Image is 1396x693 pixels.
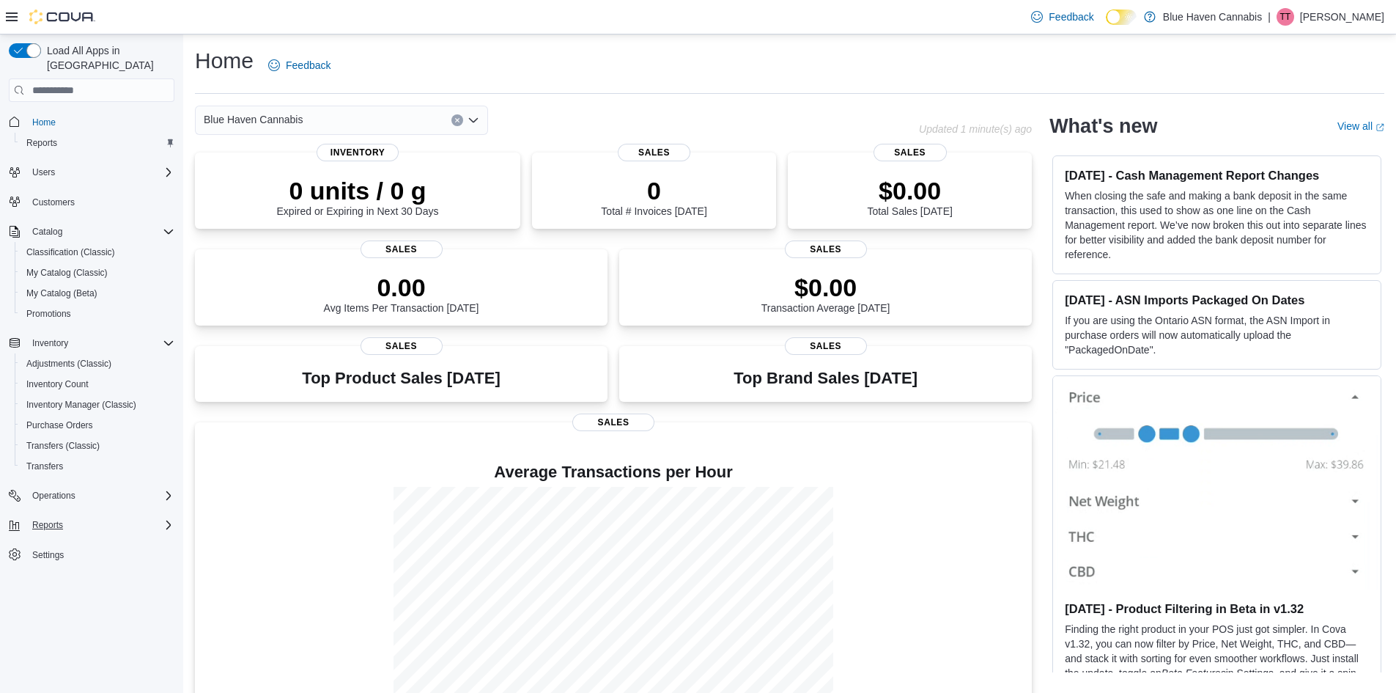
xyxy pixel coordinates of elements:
span: Inventory Manager (Classic) [21,396,174,414]
span: Load All Apps in [GEOGRAPHIC_DATA] [41,43,174,73]
span: Sales [785,337,867,355]
span: Sales [572,414,654,431]
span: Sales [361,241,443,258]
span: Purchase Orders [26,419,93,431]
p: [PERSON_NAME] [1300,8,1384,26]
h2: What's new [1049,114,1157,138]
a: My Catalog (Beta) [21,285,103,302]
span: Feedback [1049,10,1093,24]
span: My Catalog (Beta) [26,287,97,299]
button: Adjustments (Classic) [15,353,180,374]
span: Transfers (Classic) [26,440,100,452]
button: Home [3,111,180,132]
a: Settings [26,546,70,564]
span: Customers [32,197,75,208]
p: If you are using the Ontario ASN format, the ASN Import in purchase orders will now automatically... [1065,313,1369,357]
p: Blue Haven Cannabis [1163,8,1262,26]
button: My Catalog (Classic) [15,263,180,283]
em: Beta Features [1162,667,1226,679]
button: Inventory [3,333,180,353]
span: Sales [618,144,691,161]
a: Home [26,114,62,131]
span: My Catalog (Beta) [21,285,174,302]
a: My Catalog (Classic) [21,264,114,282]
span: Promotions [21,305,174,323]
span: Operations [26,487,174,505]
div: Tristan Tran [1277,8,1294,26]
span: Adjustments (Classic) [21,355,174,373]
span: TT [1280,8,1291,26]
span: Sales [874,144,947,161]
button: Transfers (Classic) [15,436,180,456]
span: Blue Haven Cannabis [204,111,303,128]
a: View allExternal link [1337,120,1384,132]
h3: Top Product Sales [DATE] [302,370,500,387]
button: Settings [3,544,180,565]
a: Customers [26,194,81,211]
span: Home [26,112,174,131]
button: Inventory Manager (Classic) [15,395,180,415]
button: Transfers [15,456,180,477]
button: My Catalog (Beta) [15,283,180,304]
span: Inventory [317,144,399,161]
p: When closing the safe and making a bank deposit in the same transaction, this used to show as one... [1065,188,1369,262]
a: Classification (Classic) [21,243,121,261]
p: $0.00 [761,273,890,302]
p: $0.00 [867,176,952,205]
button: Catalog [3,221,180,242]
img: Cova [29,10,95,24]
button: Users [26,164,61,181]
svg: External link [1375,123,1384,132]
h3: [DATE] - Cash Management Report Changes [1065,168,1369,183]
a: Promotions [21,305,77,323]
button: Purchase Orders [15,415,180,436]
button: Reports [15,133,180,153]
div: Expired or Expiring in Next 30 Days [277,176,439,217]
h1: Home [195,46,254,76]
span: Promotions [26,308,71,320]
span: Transfers [26,461,63,472]
span: Sales [785,241,867,258]
span: Reports [21,134,174,152]
nav: Complex example [9,105,174,604]
span: Dark Mode [1106,25,1107,26]
span: My Catalog (Classic) [26,267,108,279]
p: Updated 1 minute(s) ago [919,123,1032,135]
span: Inventory Count [21,375,174,393]
span: Inventory Manager (Classic) [26,399,136,411]
a: Feedback [1025,2,1099,32]
p: 0 [601,176,706,205]
a: Inventory Manager (Classic) [21,396,142,414]
span: Transfers (Classic) [21,437,174,455]
span: Users [32,166,55,178]
span: Reports [26,137,57,149]
h3: [DATE] - ASN Imports Packaged On Dates [1065,293,1369,307]
a: Purchase Orders [21,417,99,434]
p: | [1268,8,1271,26]
span: Inventory [32,337,68,349]
span: Home [32,117,56,128]
span: Customers [26,193,174,211]
span: Catalog [26,223,174,241]
button: Catalog [26,223,68,241]
button: Reports [3,515,180,535]
span: Classification (Classic) [21,243,174,261]
span: Inventory [26,334,174,352]
button: Clear input [451,114,463,126]
button: Classification (Classic) [15,242,180,263]
p: 0.00 [324,273,479,302]
h3: Top Brand Sales [DATE] [734,370,917,387]
a: Transfers (Classic) [21,437,106,455]
a: Reports [21,134,63,152]
button: Operations [3,485,180,506]
div: Total # Invoices [DATE] [601,176,706,217]
button: Inventory [26,334,74,352]
input: Dark Mode [1106,10,1137,25]
h3: [DATE] - Product Filtering in Beta in v1.32 [1065,601,1369,616]
a: Inventory Count [21,375,95,393]
div: Total Sales [DATE] [867,176,952,217]
span: Settings [26,546,174,564]
button: Customers [3,191,180,213]
span: Feedback [286,58,330,73]
span: Reports [32,519,63,531]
